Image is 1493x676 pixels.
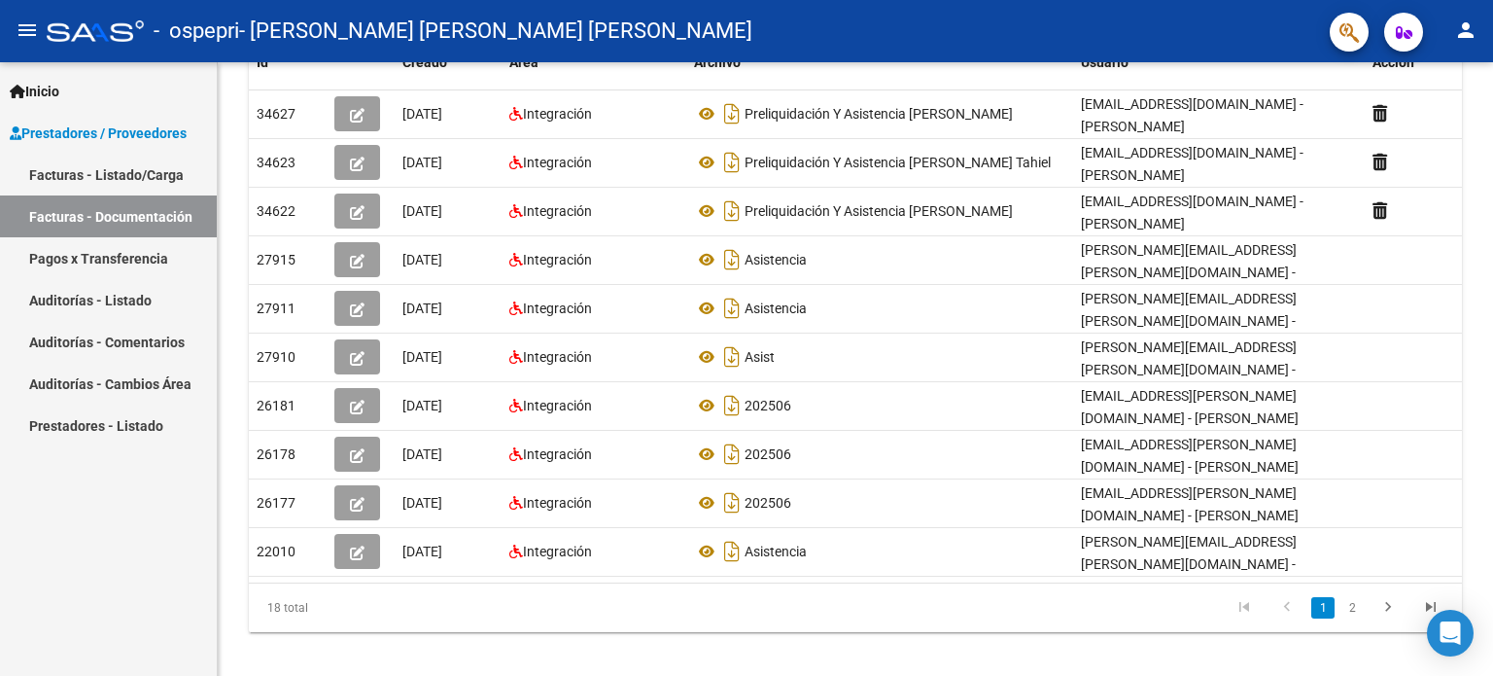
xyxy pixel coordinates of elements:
i: Descargar documento [719,196,745,227]
li: page 1 [1308,591,1337,624]
div: 18 total [249,584,488,632]
span: 34622 [257,203,295,219]
a: go to last page [1412,597,1449,619]
span: [PERSON_NAME][EMAIL_ADDRESS][PERSON_NAME][DOMAIN_NAME] - [PERSON_NAME] [1081,291,1297,351]
i: Descargar documento [719,536,745,567]
span: Integración [523,349,592,365]
span: [PERSON_NAME][EMAIL_ADDRESS][PERSON_NAME][DOMAIN_NAME] - [PERSON_NAME] [1081,534,1297,594]
span: Integración [523,301,592,316]
span: [EMAIL_ADDRESS][DOMAIN_NAME] - [PERSON_NAME] [1081,96,1303,134]
span: 26181 [257,398,295,413]
span: 26178 [257,446,295,462]
span: [EMAIL_ADDRESS][DOMAIN_NAME] - [PERSON_NAME] [1081,194,1303,231]
i: Descargar documento [719,147,745,178]
span: 27915 [257,252,295,267]
span: 202506 [745,495,791,511]
span: [DATE] [402,252,442,267]
span: 27911 [257,301,295,316]
i: Descargar documento [719,439,745,470]
span: [DATE] [402,155,442,170]
span: Asistencia [745,544,807,559]
span: Prestadores / Proveedores [10,123,187,144]
span: Preliquidación Y Asistencia [PERSON_NAME] Tahiel [745,155,1051,170]
span: Inicio [10,81,59,102]
span: - ospepri [154,10,239,53]
span: 34623 [257,155,295,170]
span: Asist [745,349,775,365]
span: [EMAIL_ADDRESS][PERSON_NAME][DOMAIN_NAME] - [PERSON_NAME] [1081,485,1299,523]
i: Descargar documento [719,341,745,373]
mat-icon: menu [16,18,39,42]
span: Integración [523,106,592,122]
span: 22010 [257,544,295,559]
span: 202506 [745,446,791,462]
span: [EMAIL_ADDRESS][DOMAIN_NAME] - [PERSON_NAME] [1081,145,1303,183]
span: [EMAIL_ADDRESS][PERSON_NAME][DOMAIN_NAME] - [PERSON_NAME] [1081,388,1299,426]
span: Integración [523,155,592,170]
span: Integración [523,203,592,219]
span: [DATE] [402,203,442,219]
span: Integración [523,446,592,462]
span: 27910 [257,349,295,365]
div: Open Intercom Messenger [1427,610,1474,657]
span: [DATE] [402,106,442,122]
a: 1 [1311,597,1335,619]
a: go to next page [1370,597,1406,619]
span: Asistencia [745,301,807,316]
span: - [PERSON_NAME] [PERSON_NAME] [PERSON_NAME] [239,10,752,53]
span: 202506 [745,398,791,413]
span: Preliquidación Y Asistencia [PERSON_NAME] [745,106,1013,122]
span: [DATE] [402,301,442,316]
span: [EMAIL_ADDRESS][PERSON_NAME][DOMAIN_NAME] - [PERSON_NAME] [1081,437,1299,475]
span: Integración [523,252,592,267]
a: go to first page [1226,597,1263,619]
span: [PERSON_NAME][EMAIL_ADDRESS][PERSON_NAME][DOMAIN_NAME] - [PERSON_NAME] [1081,339,1297,400]
mat-icon: person [1454,18,1477,42]
span: Preliquidación Y Asistencia [PERSON_NAME] [745,203,1013,219]
span: [PERSON_NAME][EMAIL_ADDRESS][PERSON_NAME][DOMAIN_NAME] - [PERSON_NAME] [1081,242,1297,302]
span: Integración [523,398,592,413]
span: [DATE] [402,495,442,511]
span: Integración [523,544,592,559]
i: Descargar documento [719,98,745,129]
i: Descargar documento [719,293,745,324]
li: page 2 [1337,591,1367,624]
a: 2 [1340,597,1364,619]
span: 26177 [257,495,295,511]
span: [DATE] [402,446,442,462]
i: Descargar documento [719,390,745,421]
span: [DATE] [402,398,442,413]
span: Asistencia [745,252,807,267]
a: go to previous page [1268,597,1305,619]
i: Descargar documento [719,244,745,275]
i: Descargar documento [719,487,745,518]
span: [DATE] [402,349,442,365]
span: [DATE] [402,544,442,559]
span: 34627 [257,106,295,122]
span: Integración [523,495,592,511]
